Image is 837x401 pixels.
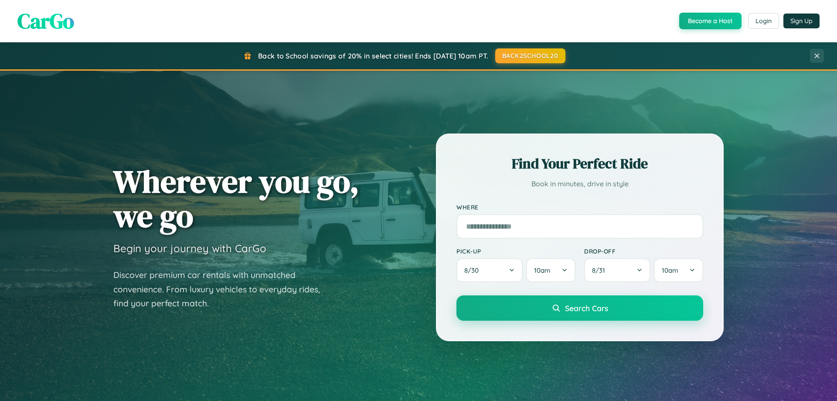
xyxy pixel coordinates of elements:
h1: Wherever you go, we go [113,164,359,233]
span: Search Cars [565,303,608,313]
span: 8 / 30 [464,266,483,274]
span: 10am [662,266,678,274]
label: Where [456,203,703,211]
span: 8 / 31 [592,266,609,274]
h3: Begin your journey with CarGo [113,242,266,255]
button: BACK2SCHOOL20 [495,48,565,63]
button: Sign Up [783,14,820,28]
button: 10am [526,258,575,282]
button: 10am [654,258,703,282]
button: 8/31 [584,258,650,282]
label: Pick-up [456,247,575,255]
span: Back to School savings of 20% in select cities! Ends [DATE] 10am PT. [258,51,488,60]
span: CarGo [17,7,74,35]
button: Become a Host [679,13,742,29]
h2: Find Your Perfect Ride [456,154,703,173]
button: 8/30 [456,258,523,282]
p: Discover premium car rentals with unmatched convenience. From luxury vehicles to everyday rides, ... [113,268,331,311]
button: Login [748,13,779,29]
label: Drop-off [584,247,703,255]
span: 10am [534,266,551,274]
p: Book in minutes, drive in style [456,178,703,190]
button: Search Cars [456,295,703,321]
